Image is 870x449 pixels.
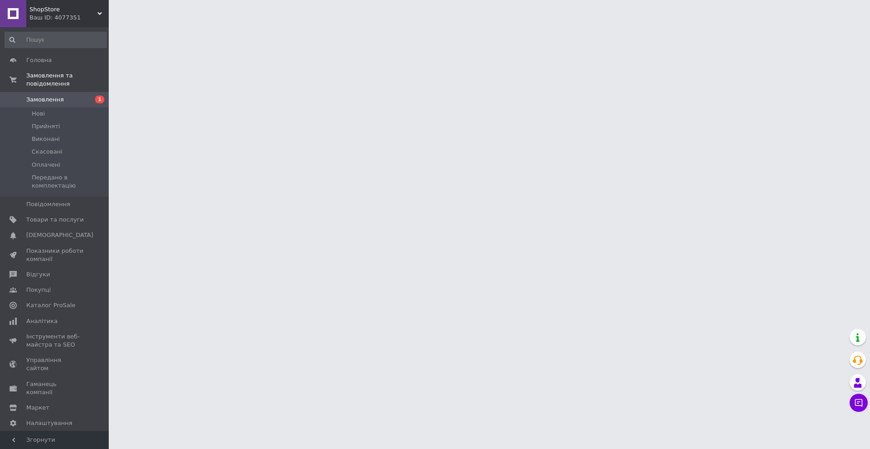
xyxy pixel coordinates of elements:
[5,32,107,48] input: Пошук
[26,419,72,427] span: Налаштування
[26,356,84,372] span: Управління сайтом
[32,174,106,190] span: Передано в комплектацію
[26,200,70,208] span: Повідомлення
[26,286,51,294] span: Покупці
[26,96,64,104] span: Замовлення
[26,333,84,349] span: Інструменти веб-майстра та SEO
[26,270,50,279] span: Відгуки
[26,231,93,239] span: [DEMOGRAPHIC_DATA]
[26,380,84,396] span: Гаманець компанії
[26,56,52,64] span: Головна
[95,96,104,103] span: 1
[29,14,109,22] div: Ваш ID: 4077351
[32,148,63,156] span: Скасовані
[26,247,84,263] span: Показники роботи компанії
[29,5,97,14] span: ShopStore
[26,72,109,88] span: Замовлення та повідомлення
[32,135,60,143] span: Виконані
[26,317,58,325] span: Аналітика
[32,110,45,118] span: Нові
[850,394,868,412] button: Чат з покупцем
[32,161,60,169] span: Оплачені
[32,122,60,130] span: Прийняті
[26,301,75,309] span: Каталог ProSale
[26,216,84,224] span: Товари та послуги
[26,404,49,412] span: Маркет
